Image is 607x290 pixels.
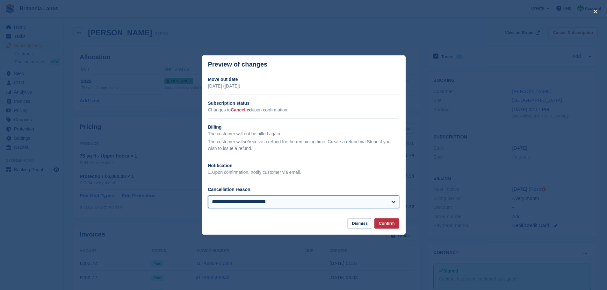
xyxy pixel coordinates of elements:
[208,61,268,68] p: Preview of changes
[208,187,250,192] label: Cancellation reason
[208,131,399,137] p: The customer will not be billed again.
[208,83,399,89] p: [DATE] ([DATE])
[208,162,399,169] h2: Notification
[208,170,212,174] input: Upon confirmation, notify customer via email.
[208,170,301,175] label: Upon confirmation, notify customer via email.
[231,107,252,112] span: Cancelled
[208,107,399,113] p: Changes to upon confirmation.
[208,124,399,131] h2: Billing
[208,100,399,107] h2: Subscription status
[208,138,399,152] p: The customer will receive a refund for the remaining time. Create a refund via Stripe if you wish...
[347,218,372,229] button: Dismiss
[242,139,249,144] em: not
[208,76,399,83] h2: Move out date
[590,6,601,17] button: close
[374,218,399,229] button: Confirm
